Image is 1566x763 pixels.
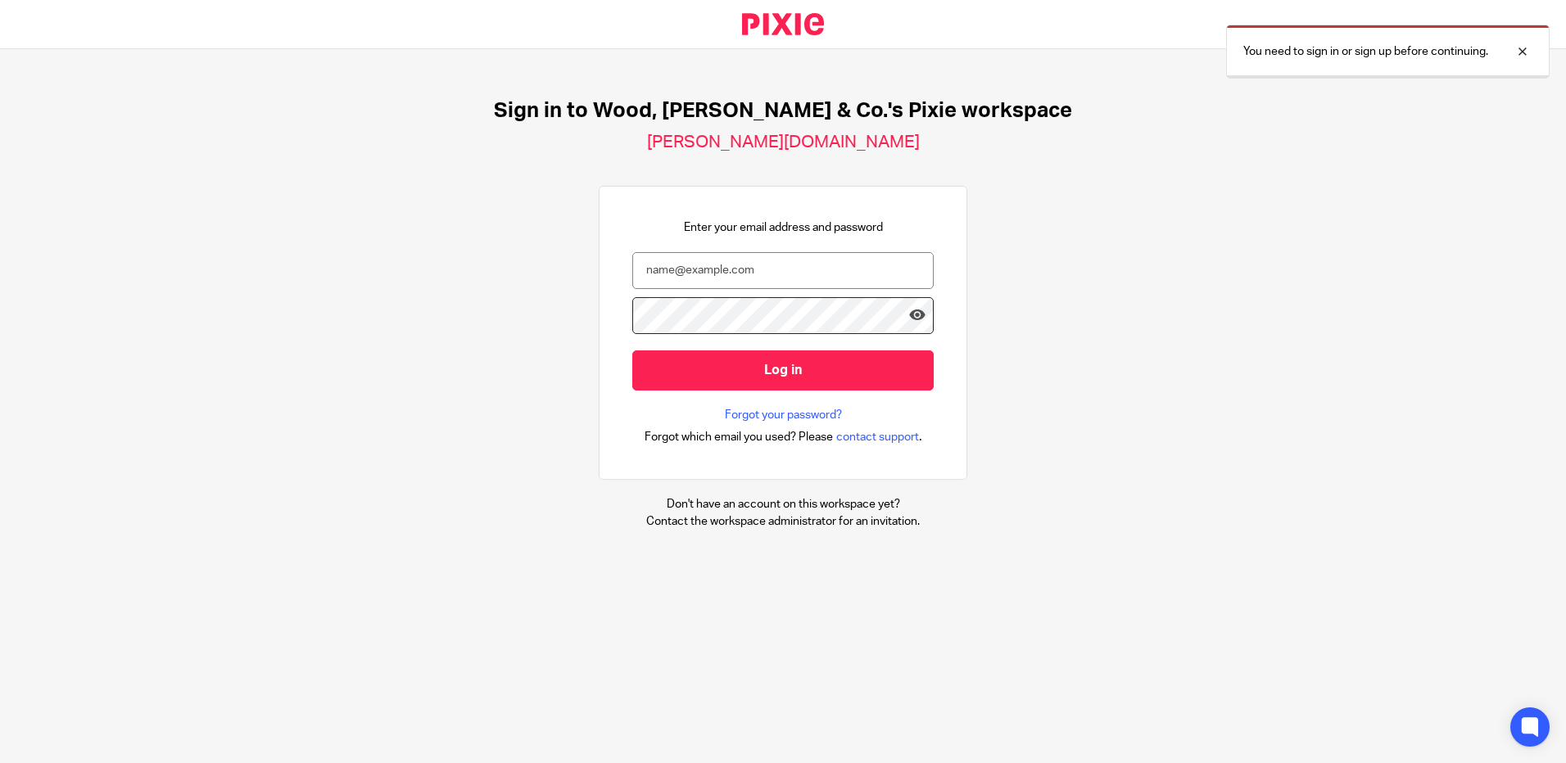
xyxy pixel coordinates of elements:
input: name@example.com [632,252,934,289]
p: Don't have an account on this workspace yet? [646,496,920,512]
p: Contact the workspace administrator for an invitation. [646,513,920,530]
h2: [PERSON_NAME][DOMAIN_NAME] [647,132,920,153]
a: Forgot your password? [725,407,842,423]
h1: Sign in to Wood, [PERSON_NAME] & Co.'s Pixie workspace [494,98,1072,124]
p: You need to sign in or sign up before continuing. [1243,43,1488,60]
div: . [645,427,922,446]
span: Forgot which email you used? Please [645,429,833,445]
input: Log in [632,350,934,391]
p: Enter your email address and password [684,219,883,236]
span: contact support [836,429,919,445]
